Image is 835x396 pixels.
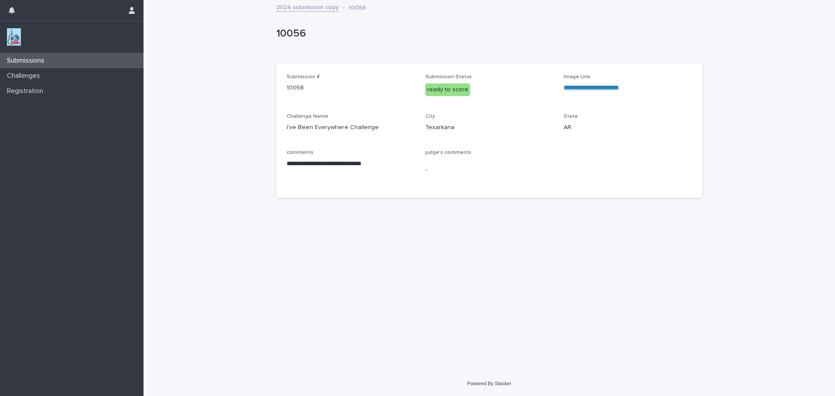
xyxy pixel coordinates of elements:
[425,83,470,96] div: ready to score
[7,28,21,46] img: jxsLJbdS1eYBI7rVAS4p
[287,123,415,132] p: I've Been Everywhere Challenge
[425,114,435,119] span: City
[276,27,699,40] p: 10056
[3,57,51,65] p: Submissions
[425,166,554,175] p: -
[467,381,511,386] a: Powered By Stacker
[3,72,47,80] p: Challenges
[564,114,578,119] span: State
[287,83,415,93] p: 10056
[425,74,472,80] span: Submission Status
[425,123,554,132] p: Texarkana
[564,123,692,132] p: AR
[3,87,50,95] p: Registration
[348,2,366,12] p: 10056
[276,2,339,12] a: 2024 submission copy
[287,150,314,155] span: comments
[287,114,328,119] span: Challenge Name
[287,74,320,80] span: Submission #
[564,74,590,80] span: Image Link
[425,150,471,155] span: judge's comments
